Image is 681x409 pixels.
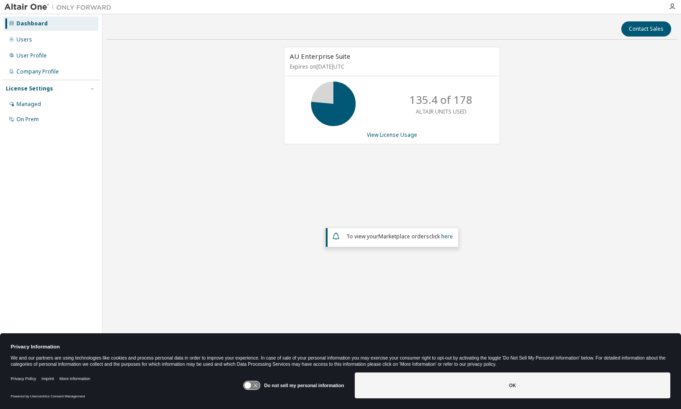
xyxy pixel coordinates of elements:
[621,21,671,37] button: Contact Sales
[16,52,47,59] div: User Profile
[290,63,492,70] p: Expires on [DATE] UTC
[16,20,48,27] div: Dashboard
[346,233,453,240] span: To view your click
[16,101,41,108] div: Managed
[16,116,39,123] div: On Prem
[378,233,429,240] em: Marketplace orders
[367,131,417,139] a: View License Usage
[290,52,350,61] span: AU Enterprise Suite
[416,108,467,115] p: ALTAIR UNITS USED
[441,233,453,240] a: here
[6,85,53,92] div: License Settings
[16,36,32,43] div: Users
[16,68,59,75] div: Company Profile
[4,3,116,12] img: Altair One
[410,92,472,107] p: 135.4 of 178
